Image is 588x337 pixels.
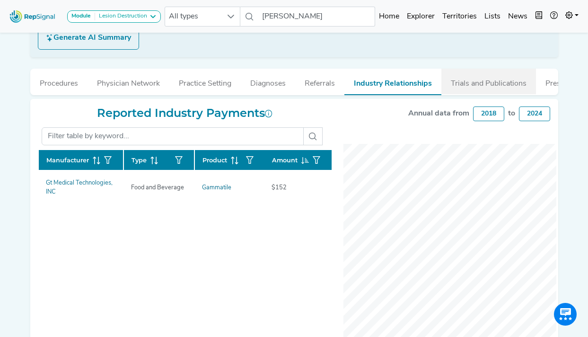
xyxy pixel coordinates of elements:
[38,106,332,120] h2: Reported Industry Payments
[266,183,292,192] div: $152
[481,7,504,26] a: Lists
[125,183,190,192] div: Food and Beverage
[202,183,231,192] div: Gammatile
[439,7,481,26] a: Territories
[46,156,89,165] span: Manufacturer
[30,69,88,94] button: Procedures
[519,106,550,121] div: 2024
[132,156,147,165] span: Type
[531,7,546,26] button: Intel Book
[67,10,161,23] button: ModuleLesion Destruction
[258,7,375,27] input: Search a physician or facility
[473,106,504,121] div: 2018
[95,13,147,20] div: Lesion Destruction
[42,127,304,145] input: Filter table by keyword...
[165,7,222,26] span: All types
[71,13,91,19] strong: Module
[202,183,258,192] a: Gammatile
[408,108,469,119] div: Annual data from
[88,69,169,94] button: Physician Network
[38,26,139,50] button: Generate AI Summary
[202,156,227,165] span: Product
[508,108,515,119] div: to
[46,178,116,196] a: Gt Medical Technologies, INC
[272,156,298,165] span: Amount
[344,69,441,95] button: Industry Relationships
[169,69,241,94] button: Practice Setting
[241,69,295,94] button: Diagnoses
[375,7,403,26] a: Home
[504,7,531,26] a: News
[403,7,439,26] a: Explorer
[441,69,536,94] button: Trials and Publications
[295,69,344,94] button: Referrals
